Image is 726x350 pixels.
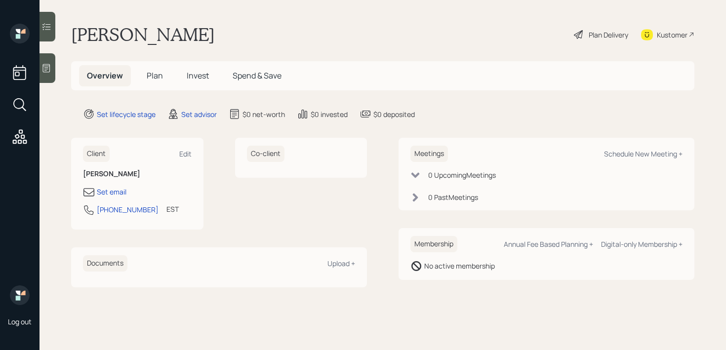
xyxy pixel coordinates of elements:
div: $0 invested [311,109,348,119]
div: Kustomer [657,30,687,40]
span: Invest [187,70,209,81]
img: retirable_logo.png [10,285,30,305]
div: Set advisor [181,109,217,119]
h6: Meetings [410,146,448,162]
h6: Co-client [247,146,284,162]
div: EST [166,204,179,214]
span: Overview [87,70,123,81]
div: Log out [8,317,32,326]
div: No active membership [424,261,495,271]
div: Plan Delivery [589,30,628,40]
span: Spend & Save [233,70,282,81]
div: 0 Past Meeting s [428,192,478,202]
div: Edit [179,149,192,158]
h6: Client [83,146,110,162]
div: Set email [97,187,126,197]
div: $0 net-worth [242,109,285,119]
span: Plan [147,70,163,81]
h6: Membership [410,236,457,252]
h6: [PERSON_NAME] [83,170,192,178]
div: Annual Fee Based Planning + [504,239,593,249]
div: Digital-only Membership + [601,239,683,249]
div: 0 Upcoming Meeting s [428,170,496,180]
div: $0 deposited [373,109,415,119]
h6: Documents [83,255,127,272]
h1: [PERSON_NAME] [71,24,215,45]
div: Upload + [327,259,355,268]
div: Set lifecycle stage [97,109,156,119]
div: [PHONE_NUMBER] [97,204,159,215]
div: Schedule New Meeting + [604,149,683,158]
